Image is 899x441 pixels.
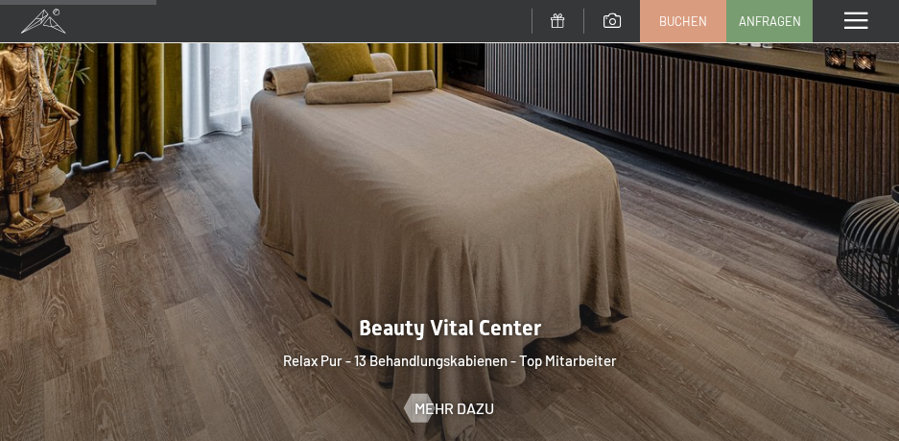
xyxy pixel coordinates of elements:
[727,1,812,41] a: Anfragen
[641,1,725,41] a: Buchen
[414,398,494,419] span: Mehr dazu
[405,398,494,419] a: Mehr dazu
[659,12,707,30] span: Buchen
[739,12,801,30] span: Anfragen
